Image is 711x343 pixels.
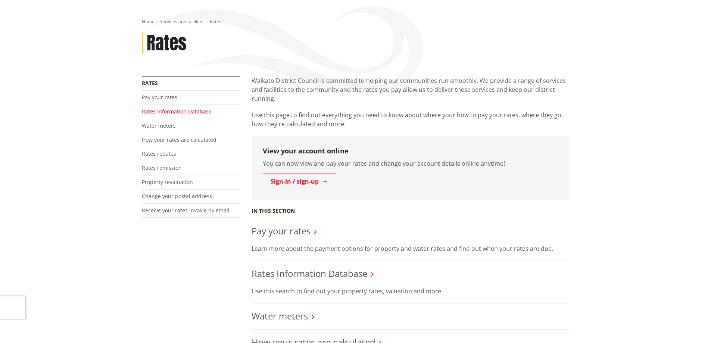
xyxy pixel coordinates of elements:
a: Change your postal address [142,193,212,200]
a: Water meters [252,310,308,322]
a: Pay your rates [142,94,177,101]
a: Rates [142,79,158,87]
span: Rates [210,18,221,25]
nav: breadcrumb [142,19,570,25]
p: You can now view and pay your rates and change your account details online anytime! [263,159,558,168]
a: Rates Information Database [252,267,367,280]
a: Property revaluation [142,178,193,185]
p: Learn more about the payment options for property and water rates and find out when your rates ar... [252,244,570,253]
h1: Rates [147,32,187,54]
h5: In this section [252,208,295,214]
h3: View your account online [263,147,558,155]
a: Sign-in / sign-up [263,174,336,189]
p: Use this page to find out everything you need to know about where your how to pay your rates, whe... [252,110,570,128]
iframe: Messenger Launcher [677,312,704,339]
a: Rates rebates [142,150,176,157]
p: Use this search to find out your property rates, valuation and more. [252,287,570,296]
a: Receive your rates invoice by email [142,207,230,214]
p: Waikato District Council is committed to helping our communities run smoothly. We provide a range... [252,76,570,103]
a: How your rates are calculated [142,136,216,143]
a: Rates Information Database [142,108,212,115]
a: Services and facilities [160,18,205,25]
a: Rates remission [142,164,182,171]
a: Water meters [142,122,176,129]
a: Pay your rates [252,225,311,237]
a: Home [142,18,155,25]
